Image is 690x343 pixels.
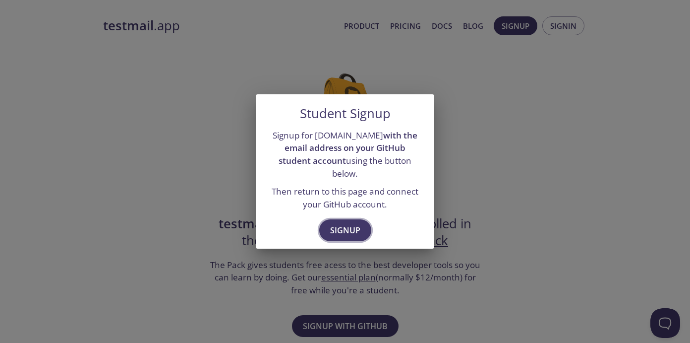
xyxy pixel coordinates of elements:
[330,223,360,237] span: Signup
[300,106,391,121] h5: Student Signup
[279,130,417,166] strong: with the email address on your GitHub student account
[319,219,371,241] button: Signup
[268,129,422,180] p: Signup for [DOMAIN_NAME] using the button below.
[268,185,422,210] p: Then return to this page and connect your GitHub account.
